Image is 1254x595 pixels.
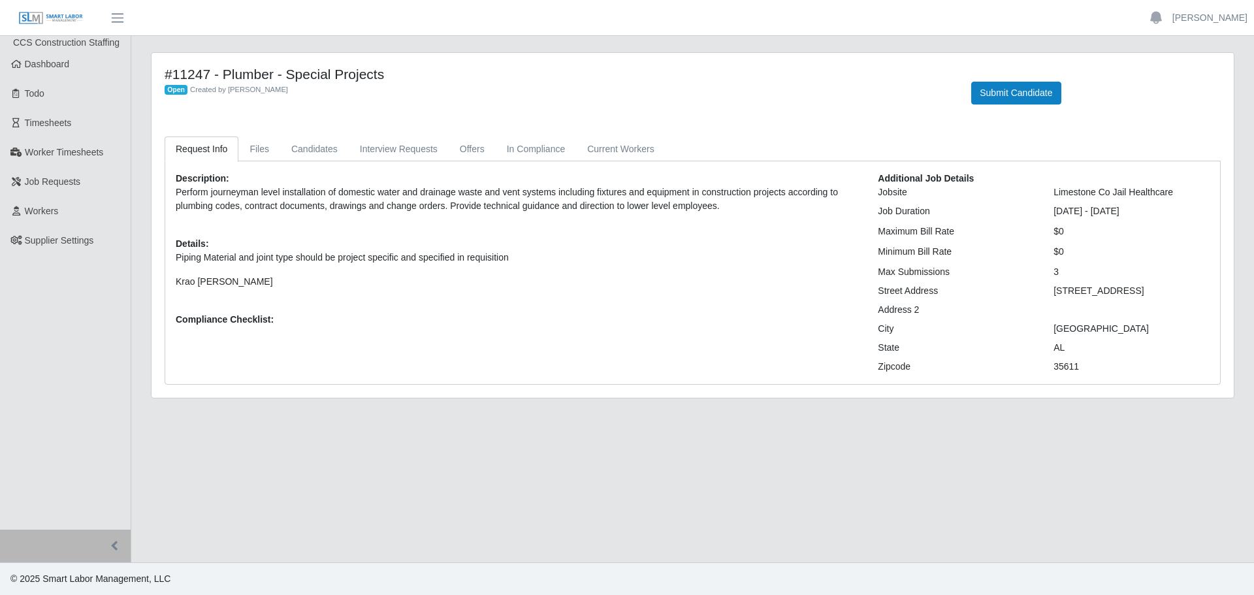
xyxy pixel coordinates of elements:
[1044,360,1219,374] div: 35611
[449,137,496,162] a: Offers
[868,322,1044,336] div: City
[25,235,94,246] span: Supplier Settings
[176,275,858,289] p: Krao [PERSON_NAME]
[18,11,84,25] img: SLM Logo
[165,137,238,162] a: Request Info
[868,185,1044,199] div: Jobsite
[349,137,449,162] a: Interview Requests
[176,251,858,265] p: Piping Material and joint type should be project specific and specified in requisition
[25,147,103,157] span: Worker Timesheets
[878,173,974,184] b: Additional Job Details
[868,225,1044,238] div: Maximum Bill Rate
[868,303,1044,317] div: Address 2
[238,137,280,162] a: Files
[1044,265,1219,279] div: 3
[190,86,288,93] span: Created by [PERSON_NAME]
[1172,11,1247,25] a: [PERSON_NAME]
[1044,204,1219,218] div: [DATE] - [DATE]
[165,85,187,95] span: Open
[868,245,1044,259] div: Minimum Bill Rate
[176,238,209,249] b: Details:
[25,59,70,69] span: Dashboard
[971,82,1061,105] button: Submit Candidate
[1044,284,1219,298] div: [STREET_ADDRESS]
[868,360,1044,374] div: Zipcode
[1044,322,1219,336] div: [GEOGRAPHIC_DATA]
[576,137,665,162] a: Current Workers
[1044,225,1219,238] div: $0
[1044,245,1219,259] div: $0
[25,118,72,128] span: Timesheets
[13,37,120,48] span: CCS Construction Staffing
[25,206,59,216] span: Workers
[176,314,274,325] b: Compliance Checklist:
[25,88,44,99] span: Todo
[176,185,858,213] p: Perform journeyman level installation of domestic water and drainage waste and vent systems inclu...
[868,204,1044,218] div: Job Duration
[868,284,1044,298] div: Street Address
[1044,341,1219,355] div: AL
[496,137,577,162] a: In Compliance
[10,573,170,584] span: © 2025 Smart Labor Management, LLC
[25,176,81,187] span: Job Requests
[1044,185,1219,199] div: Limestone Co Jail Healthcare
[868,341,1044,355] div: State
[280,137,349,162] a: Candidates
[176,173,229,184] b: Description:
[868,265,1044,279] div: Max Submissions
[165,66,952,82] h4: #11247 - Plumber - Special Projects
